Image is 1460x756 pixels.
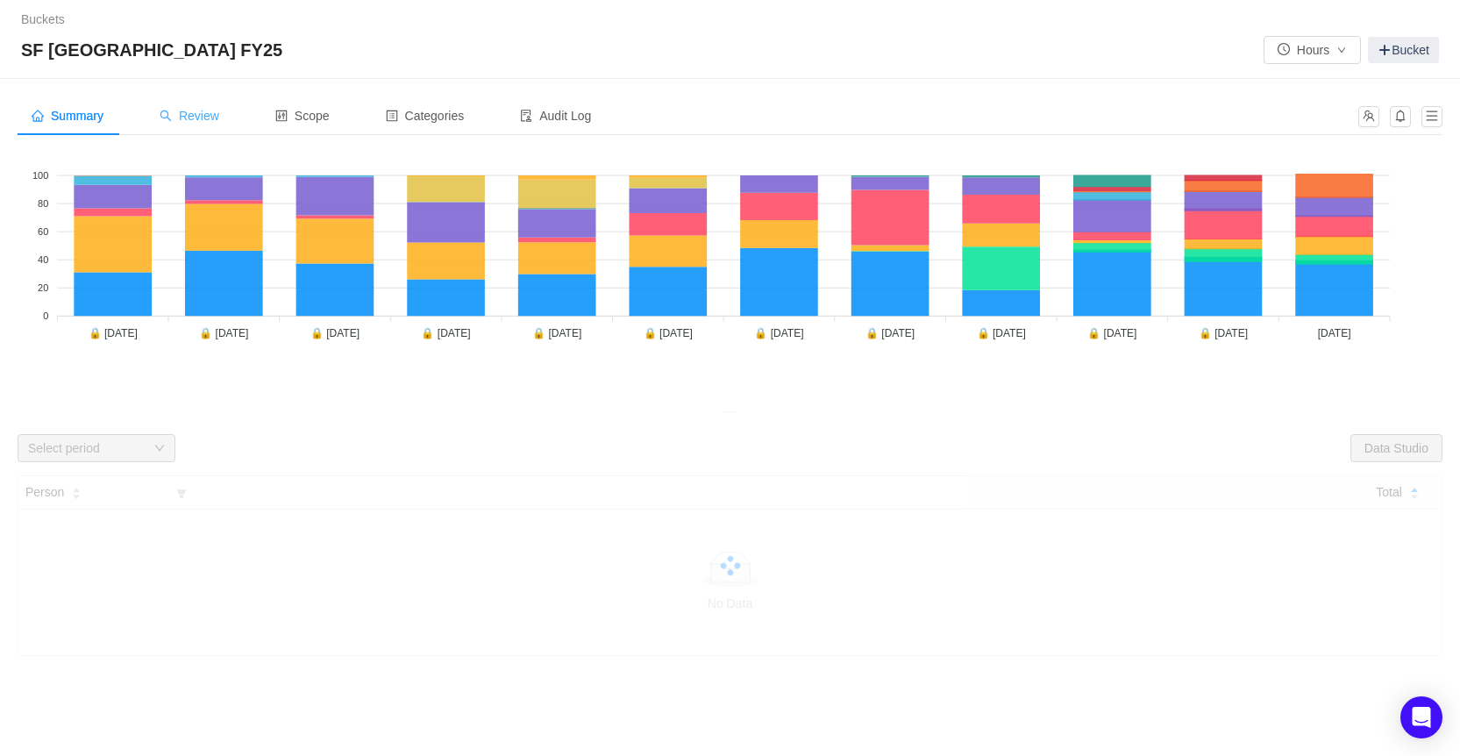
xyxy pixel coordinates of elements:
[1199,326,1248,339] tspan: 🔒 [DATE]
[532,326,581,339] tspan: 🔒 [DATE]
[1400,696,1442,738] div: Open Intercom Messenger
[1264,36,1361,64] button: icon: clock-circleHoursicon: down
[38,282,48,293] tspan: 20
[32,109,103,123] span: Summary
[199,326,248,339] tspan: 🔒 [DATE]
[310,326,360,339] tspan: 🔒 [DATE]
[21,36,293,64] span: SF [GEOGRAPHIC_DATA] FY25
[38,198,48,209] tspan: 80
[43,310,48,321] tspan: 0
[386,109,465,123] span: Categories
[32,170,48,181] tspan: 100
[1368,37,1439,63] a: Bucket
[520,110,532,122] i: icon: audit
[154,443,165,455] i: icon: down
[38,226,48,237] tspan: 60
[1087,326,1136,339] tspan: 🔒 [DATE]
[21,12,65,26] a: Buckets
[38,254,48,265] tspan: 40
[32,110,44,122] i: icon: home
[275,109,330,123] span: Scope
[421,326,470,339] tspan: 🔒 [DATE]
[520,109,591,123] span: Audit Log
[160,109,219,123] span: Review
[1358,106,1379,127] button: icon: team
[28,439,146,457] div: Select period
[754,326,803,339] tspan: 🔒 [DATE]
[160,110,172,122] i: icon: search
[644,326,693,339] tspan: 🔒 [DATE]
[1421,106,1442,127] button: icon: menu
[89,326,138,339] tspan: 🔒 [DATE]
[1318,327,1351,339] tspan: [DATE]
[386,110,398,122] i: icon: profile
[1390,106,1411,127] button: icon: bell
[865,326,915,339] tspan: 🔒 [DATE]
[977,326,1026,339] tspan: 🔒 [DATE]
[275,110,288,122] i: icon: control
